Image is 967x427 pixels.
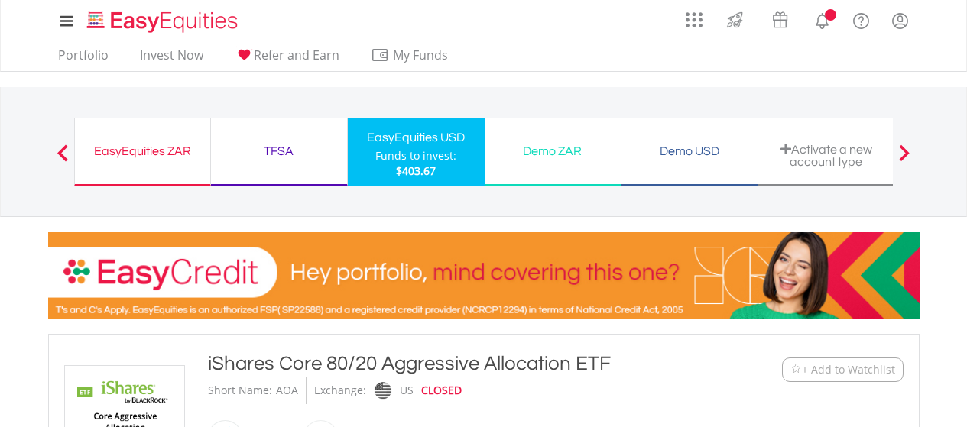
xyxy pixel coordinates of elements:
img: thrive-v2.svg [722,8,748,32]
img: EasyEquities_Logo.png [84,9,244,34]
img: EasyCredit Promotion Banner [48,232,920,319]
div: CLOSED [421,377,462,404]
span: $403.67 [396,163,436,178]
div: Exchange: [314,377,366,404]
a: Portfolio [52,47,115,71]
div: Funds to invest: [375,148,456,163]
a: AppsGrid [676,4,712,28]
div: EasyEquities ZAR [84,141,201,162]
span: Refer and Earn [254,47,339,63]
div: Demo ZAR [494,141,612,162]
img: Watchlist [790,364,802,375]
div: AOA [276,377,298,404]
div: EasyEquities USD [357,127,475,148]
button: Watchlist + Add to Watchlist [782,357,904,382]
a: FAQ's and Support [842,4,881,34]
div: Demo USD [631,141,748,162]
img: grid-menu-icon.svg [686,11,703,28]
div: TFSA [220,141,338,162]
a: Invest Now [134,47,209,71]
a: Vouchers [758,4,803,32]
div: iShares Core 80/20 Aggressive Allocation ETF [208,350,688,377]
span: + Add to Watchlist [802,362,895,377]
div: Short Name: [208,377,272,404]
a: My Profile [881,4,920,37]
a: Notifications [803,4,842,34]
span: My Funds [371,45,471,65]
div: Activate a new account type [767,143,885,168]
a: Refer and Earn [229,47,346,71]
img: nasdaq.png [374,382,391,400]
img: vouchers-v2.svg [767,8,793,32]
a: Home page [81,4,244,34]
div: US [400,377,414,404]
